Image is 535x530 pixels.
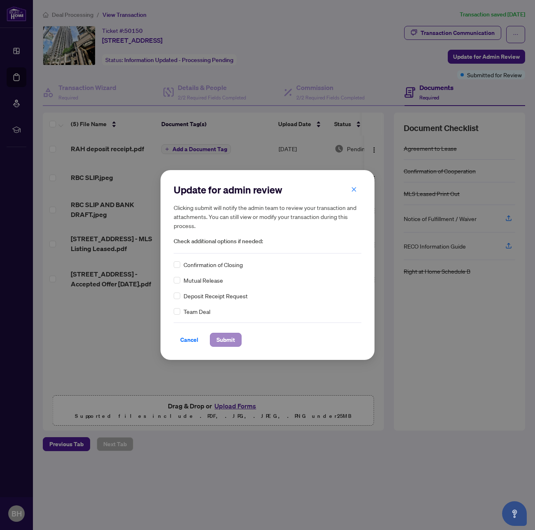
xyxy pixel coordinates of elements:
button: Cancel [174,333,205,347]
button: Submit [210,333,242,347]
h2: Update for admin review [174,183,361,196]
span: Check additional options if needed: [174,237,361,246]
h5: Clicking submit will notify the admin team to review your transaction and attachments. You can st... [174,203,361,230]
span: Mutual Release [184,276,223,285]
span: Team Deal [184,307,210,316]
span: Cancel [180,333,198,346]
span: Deposit Receipt Request [184,291,248,300]
span: close [351,187,357,192]
span: Submit [216,333,235,346]
button: Open asap [502,501,527,526]
span: Confirmation of Closing [184,260,243,269]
